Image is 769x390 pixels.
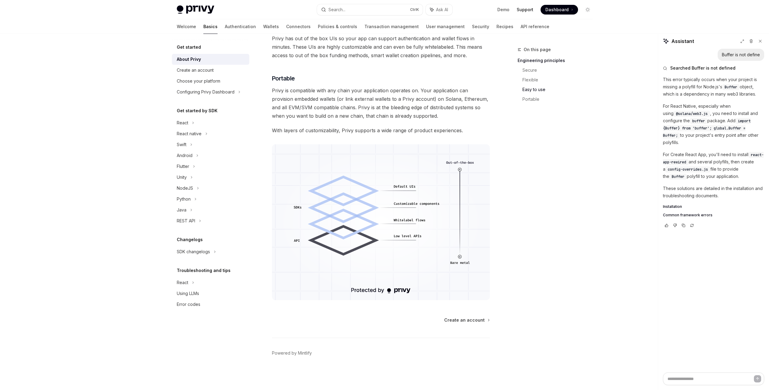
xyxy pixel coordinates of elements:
button: Ask AI [426,4,452,15]
button: Searched Buffer is not defined [663,65,764,71]
span: Ctrl K [410,7,419,12]
a: User management [426,19,465,34]
div: Python [177,195,191,203]
span: Privy has out of the box UIs so your app can support authentication and wallet flows in minutes. ... [272,34,490,60]
a: Powered by Mintlify [272,350,312,356]
a: Wallets [263,19,279,34]
a: Recipes [496,19,513,34]
div: Configuring Privy Dashboard [177,88,234,96]
span: Assistant [671,38,694,45]
div: Search... [328,6,345,13]
button: Toggle dark mode [583,5,593,15]
h5: Get started by SDK [177,107,218,114]
a: Error codes [172,299,249,310]
div: Flutter [177,163,189,170]
h5: Get started [177,44,201,51]
div: REST API [177,217,195,224]
span: @solana/web3.js [676,111,708,116]
h5: Changelogs [177,236,203,243]
div: React [177,279,188,286]
a: Installation [663,204,764,209]
a: Connectors [286,19,311,34]
p: For Create React App, you'll need to install and several polyfills, then create a file to provide... [663,151,764,180]
div: Swift [177,141,186,148]
img: images/Customization.png [272,144,490,300]
div: Create an account [177,67,214,74]
a: Choose your platform [172,76,249,87]
a: Easy to use [522,85,597,94]
div: About Privy [177,56,201,63]
div: Java [177,206,186,214]
span: Installation [663,204,682,209]
span: On this page [524,46,551,53]
span: Searched Buffer is not defined [670,65,735,71]
span: Create an account [444,317,485,323]
span: react-app-rewired [663,152,764,165]
span: Buffer [672,174,684,179]
a: Basics [203,19,218,34]
div: Unity [177,174,187,181]
div: Using LLMs [177,290,199,297]
a: Flexible [522,75,597,85]
a: Using LLMs [172,288,249,299]
a: API reference [521,19,549,34]
a: Policies & controls [318,19,357,34]
div: Choose your platform [177,77,220,85]
p: This error typically occurs when your project is missing a polyfill for Node.js's object, which i... [663,76,764,98]
a: Security [472,19,489,34]
div: SDK changelogs [177,248,210,255]
div: Error codes [177,301,200,308]
a: Support [517,7,533,13]
span: Dashboard [545,7,569,13]
div: React [177,119,188,126]
div: Buffer is not define [722,52,760,58]
div: React native [177,130,202,137]
button: Send message [754,375,761,382]
a: Common framework errors [663,213,764,218]
span: Portable [272,74,295,83]
span: Privy is compatible with any chain your application operates on. Your application can provision e... [272,86,490,120]
a: Welcome [177,19,196,34]
div: NodeJS [177,185,193,192]
a: Dashboard [541,5,578,15]
span: Ask AI [436,7,448,13]
a: Engineering principles [518,56,597,65]
span: import {Buffer} from 'buffer'; global.Buffer = Buffer; [663,119,751,138]
img: light logo [177,5,214,14]
span: config-overrides.js [668,167,708,172]
div: Android [177,152,192,159]
p: These solutions are detailed in the installation and troubleshooting documents. [663,185,764,199]
a: Create an account [444,317,489,323]
a: About Privy [172,54,249,65]
a: Transaction management [364,19,419,34]
a: Demo [497,7,509,13]
a: Secure [522,65,597,75]
a: Create an account [172,65,249,76]
a: Portable [522,94,597,104]
h5: Troubleshooting and tips [177,267,231,274]
a: Authentication [225,19,256,34]
button: Search...CtrlK [317,4,423,15]
span: Buffer [725,85,737,90]
span: Common framework errors [663,213,712,218]
p: For React Native, especially when using , you need to install and configure the package. Add to y... [663,103,764,146]
span: buffer [692,119,705,123]
span: With layers of customizability, Privy supports a wide range of product experiences. [272,126,490,135]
